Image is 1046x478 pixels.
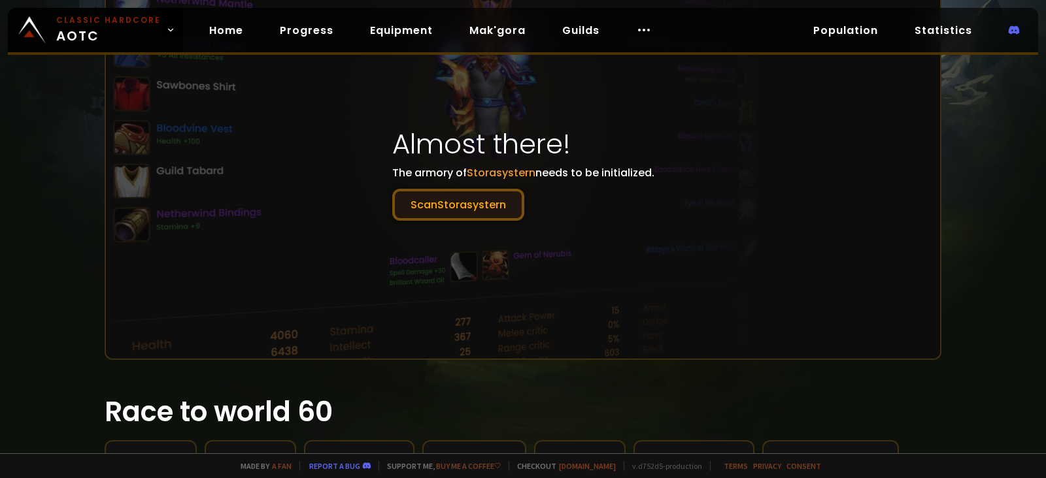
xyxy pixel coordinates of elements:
[392,123,654,165] h1: Almost there!
[379,461,501,471] span: Support me,
[436,461,501,471] a: Buy me a coffee
[56,14,161,46] span: AOTC
[774,452,887,468] div: guild
[576,452,614,468] span: Human
[316,452,403,468] div: realm
[199,17,254,44] a: Home
[352,452,403,468] span: Nek'Rosh
[904,17,983,44] a: Statistics
[803,17,888,44] a: Population
[467,165,535,180] span: Storasystern
[552,17,610,44] a: Guilds
[434,452,515,468] div: class
[392,165,654,221] p: The armory of needs to be initialized.
[509,461,616,471] span: Checkout
[269,17,344,44] a: Progress
[272,461,292,471] a: a fan
[694,452,743,468] span: Alliance
[105,391,941,432] h1: Race to world 60
[724,461,748,471] a: Terms
[392,189,524,221] button: ScanStorasystern
[116,452,185,468] div: World
[360,17,443,44] a: Equipment
[309,461,360,471] a: Report a bug
[8,8,183,52] a: Classic HardcoreAOTC
[645,452,743,468] div: faction
[753,461,781,471] a: Privacy
[559,461,616,471] a: [DOMAIN_NAME]
[808,452,887,468] span: Klassenbande
[233,461,292,471] span: Made by
[471,452,515,468] span: Paladin
[624,461,702,471] span: v. d752d5 - production
[546,452,614,468] div: race
[786,461,821,471] a: Consent
[216,452,284,468] div: region
[258,452,270,468] span: EU
[56,14,161,26] small: Classic Hardcore
[459,17,536,44] a: Mak'gora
